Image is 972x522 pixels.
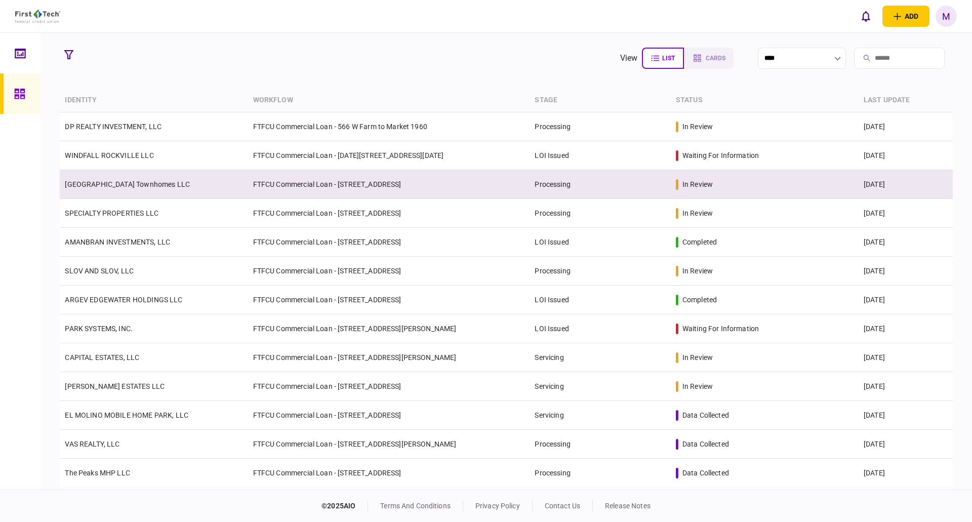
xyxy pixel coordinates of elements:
[859,372,953,401] td: [DATE]
[65,411,188,419] a: EL MOLINO MOBILE HOME PARK, LLC
[65,296,182,304] a: ARGEV EDGEWATER HOLDINGS LLC
[882,6,929,27] button: open adding identity options
[15,10,60,23] img: client company logo
[248,343,530,372] td: FTFCU Commercial Loan - [STREET_ADDRESS][PERSON_NAME]
[65,123,161,131] a: DP REALTY INVESTMENT, LLC
[682,150,759,160] div: waiting for information
[682,237,717,247] div: completed
[530,343,670,372] td: Servicing
[671,89,859,112] th: status
[530,314,670,343] td: LOI Issued
[859,112,953,141] td: [DATE]
[682,468,729,478] div: data collected
[530,199,670,228] td: Processing
[682,122,713,132] div: in review
[682,208,713,218] div: in review
[706,55,725,62] span: cards
[859,401,953,430] td: [DATE]
[248,459,530,488] td: FTFCU Commercial Loan - [STREET_ADDRESS]
[682,381,713,391] div: in review
[530,286,670,314] td: LOI Issued
[65,353,139,362] a: CAPITAL ESTATES, LLC
[682,410,729,420] div: data collected
[65,209,158,217] a: SPECIALTY PROPERTIES LLC
[65,325,133,333] a: PARK SYSTEMS, INC.
[60,89,248,112] th: identity
[65,382,165,390] a: [PERSON_NAME] ESTATES LLC
[530,89,670,112] th: stage
[620,52,638,64] div: view
[682,179,713,189] div: in review
[682,266,713,276] div: in review
[248,314,530,343] td: FTFCU Commercial Loan - [STREET_ADDRESS][PERSON_NAME]
[662,55,675,62] span: list
[859,228,953,257] td: [DATE]
[248,430,530,459] td: FTFCU Commercial Loan - [STREET_ADDRESS][PERSON_NAME]
[859,141,953,170] td: [DATE]
[682,324,759,334] div: waiting for information
[65,267,134,275] a: SLOV AND SLOV, LLC
[859,430,953,459] td: [DATE]
[530,170,670,199] td: Processing
[248,401,530,430] td: FTFCU Commercial Loan - [STREET_ADDRESS]
[682,295,717,305] div: completed
[530,257,670,286] td: Processing
[859,459,953,488] td: [DATE]
[684,48,734,69] button: cards
[859,170,953,199] td: [DATE]
[65,440,119,448] a: VAS REALTY, LLC
[859,286,953,314] td: [DATE]
[530,372,670,401] td: Servicing
[321,501,368,511] div: © 2025 AIO
[605,502,651,510] a: release notes
[859,257,953,286] td: [DATE]
[65,151,153,159] a: WINDFALL ROCKVILLE LLC
[248,257,530,286] td: FTFCU Commercial Loan - [STREET_ADDRESS]
[530,112,670,141] td: Processing
[682,352,713,363] div: in review
[682,439,729,449] div: data collected
[380,502,451,510] a: terms and conditions
[530,141,670,170] td: LOI Issued
[248,372,530,401] td: FTFCU Commercial Loan - [STREET_ADDRESS]
[855,6,876,27] button: open notifications list
[530,430,670,459] td: Processing
[530,228,670,257] td: LOI Issued
[248,112,530,141] td: FTFCU Commercial Loan - 566 W Farm to Market 1960
[65,180,190,188] a: [GEOGRAPHIC_DATA] Townhomes LLC
[859,314,953,343] td: [DATE]
[859,343,953,372] td: [DATE]
[936,6,957,27] button: M
[65,469,130,477] a: The Peaks MHP LLC
[859,199,953,228] td: [DATE]
[475,502,520,510] a: privacy policy
[65,238,170,246] a: AMANBRAN INVESTMENTS, LLC
[248,89,530,112] th: workflow
[248,141,530,170] td: FTFCU Commercial Loan - [DATE][STREET_ADDRESS][DATE]
[859,89,953,112] th: last update
[642,48,684,69] button: list
[545,502,580,510] a: contact us
[248,170,530,199] td: FTFCU Commercial Loan - [STREET_ADDRESS]
[248,199,530,228] td: FTFCU Commercial Loan - [STREET_ADDRESS]
[530,401,670,430] td: Servicing
[530,459,670,488] td: Processing
[248,228,530,257] td: FTFCU Commercial Loan - [STREET_ADDRESS]
[248,286,530,314] td: FTFCU Commercial Loan - [STREET_ADDRESS]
